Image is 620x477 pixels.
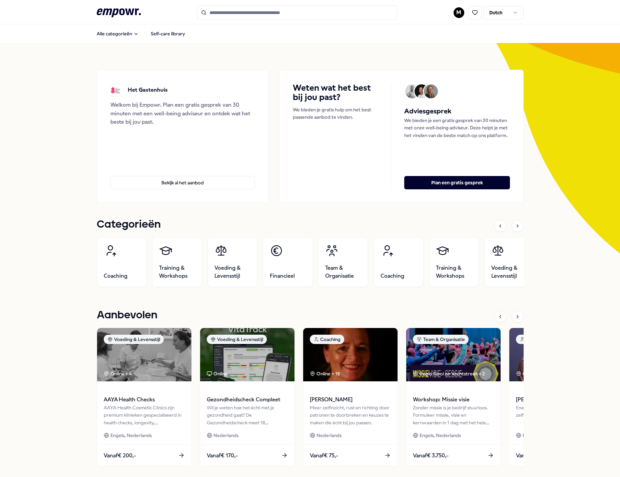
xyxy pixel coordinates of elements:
img: Avatar [405,84,419,98]
a: package imageVoeding & LevensstijlOnlineGezondheidscheck CompleetWil je weten hoe het écht met je... [200,328,295,466]
div: Online [207,370,227,377]
span: Nederlands [317,432,342,439]
span: Financieel [270,272,295,280]
span: Team & Organisatie [325,264,361,280]
p: We bieden je een gratis gesprek van 30 minuten met onze well-being adviseur. Deze helpt je met he... [404,117,510,139]
img: package image [97,328,191,381]
div: Voeding & Levensstijl [207,335,267,344]
a: Training & Workshops [152,237,202,287]
h5: Adviesgesprek [404,106,510,117]
span: Workshop: Missie visie [413,395,494,404]
div: Regio Gooi en Vechtstreek + 2 [413,370,485,377]
button: M [454,7,464,18]
span: Gezondheidscheck Compleet [207,395,288,404]
span: Engels, Nederlands [420,432,461,439]
div: Online + 18 [310,370,340,377]
h1: Aanbevolen [97,307,157,324]
a: Team & Organisatie [318,237,368,287]
p: Het Gastenhuis [128,86,168,94]
span: Voeding & Levensstijl [214,264,250,280]
a: Self-care library [145,27,190,40]
a: package imageCoachingOnline + 18[PERSON_NAME]Meer zelfinzicht, rust en richting door patronen te ... [303,328,398,466]
div: Coaching [310,335,344,344]
a: Coaching [374,237,424,287]
a: Training & Workshops [429,237,479,287]
a: Bekijk al het aanbod [110,165,255,189]
img: package image [303,328,398,381]
button: Bekijk al het aanbod [110,176,255,189]
a: Financieel [263,237,313,287]
span: AAYA Health Checks [104,395,185,404]
span: Vanaf € 3.750,- [413,451,449,460]
a: package imageCoachingOnline + 1[PERSON_NAME]Energiek leven en werken door zelfkennis en zingeving... [509,328,604,466]
div: AAYA Health Cosmetic Clinics zijn premium klinieken gespecialiseerd in health checks, longevity, ... [104,404,185,426]
span: Vanaf € 200,- [104,451,136,460]
span: Coaching [104,272,127,280]
span: [PERSON_NAME] [516,395,597,404]
div: Online + 1 [516,370,543,377]
span: Vanaf € 170,- [207,451,238,460]
span: Nederlands [213,432,238,439]
img: Avatar [424,84,438,98]
h1: Categorieën [97,216,161,233]
div: Zonder missie is je bedrijf stuurloos. Formuleer missie, visie en kernwaarden in 1 dag met het he... [413,404,494,426]
input: Search for products, categories or subcategories [197,5,397,20]
span: Engels, Nederlands [110,432,152,439]
span: Training & Workshops [159,264,195,280]
img: package image [406,328,501,381]
img: Het Gastenhuis [110,83,124,97]
div: Wil je weten hoe het écht met je gezondheid gaat? De Gezondheidscheck meet 18 biomarkers voor een... [207,404,288,426]
img: package image [509,328,604,381]
img: package image [200,328,294,381]
span: Training & Workshops [436,264,472,280]
p: We bieden je gratis hulp om het best passende aanbod te vinden. [293,106,377,121]
span: Vanaf € 380,- [516,451,548,460]
nav: Main [91,27,190,40]
span: Coaching [381,272,404,280]
a: Coaching [97,237,147,287]
div: Team & Organisatie [413,335,469,344]
button: Plan een gratis gesprek [404,176,510,189]
h4: Weten wat het best bij jou past? [293,83,377,102]
div: Coaching [516,335,550,344]
div: Voeding & Levensstijl [104,335,164,344]
a: package imageVoeding & LevensstijlOnline + 4AAYA Health ChecksAAYA Health Cosmetic Clinics zijn p... [97,328,192,466]
div: Online + 4 [104,370,132,377]
div: Meer zelfinzicht, rust en richting door patronen te doorbreken en keuzes te maken die écht bij jo... [310,404,391,426]
span: Nederlands [523,432,548,439]
a: Voeding & Levensstijl [484,237,534,287]
span: [PERSON_NAME] [310,395,391,404]
button: Alle categorieën [91,27,144,40]
span: Vanaf € 75,- [310,451,338,460]
a: package imageTeam & OrganisatieRegio Gooi en Vechtstreek + 2Workshop: Missie visieZonder missie i... [406,328,501,466]
div: Energiek leven en werken door zelfkennis en zingeving! [516,404,597,426]
img: Avatar [415,84,429,98]
div: Welkom bij Empowr. Plan een gratis gesprek van 30 minuten met een well-being adviseur en ontdek w... [110,101,255,126]
a: Voeding & Levensstijl [207,237,257,287]
span: Voeding & Levensstijl [491,264,527,280]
